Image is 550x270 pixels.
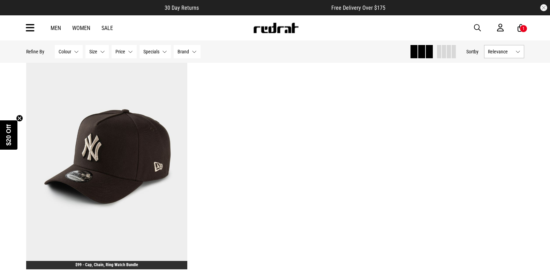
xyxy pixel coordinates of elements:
span: Specials [143,49,159,54]
p: Refine By [26,49,44,54]
span: Colour [59,49,71,54]
a: $99 - Cap, Chain, Ring Watch Bundle [75,262,138,267]
span: $20 Off [5,124,12,145]
span: Price [115,49,125,54]
span: by [474,49,479,54]
img: Redrat logo [253,23,299,33]
span: Relevance [488,49,513,54]
button: Brand [174,45,201,58]
button: Colour [55,45,83,58]
button: Price [112,45,137,58]
span: 30 Day Returns [165,5,199,11]
button: Close teaser [16,115,23,122]
a: Sale [101,25,113,31]
span: Free Delivery Over $175 [331,5,385,11]
span: Size [89,49,97,54]
span: Brand [178,49,189,54]
iframe: Customer reviews powered by Trustpilot [213,4,317,11]
a: Women [72,25,90,31]
button: Open LiveChat chat widget [6,3,27,24]
button: Specials [140,45,171,58]
button: Sortby [466,47,479,56]
div: 1 [522,26,525,31]
img: New Era Mlb 9forty A-frame New York Yankees Brown Stone Snapback Cap in Brown [26,43,188,269]
a: 1 [518,24,524,32]
button: Size [85,45,109,58]
button: Relevance [484,45,524,58]
a: Men [51,25,61,31]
